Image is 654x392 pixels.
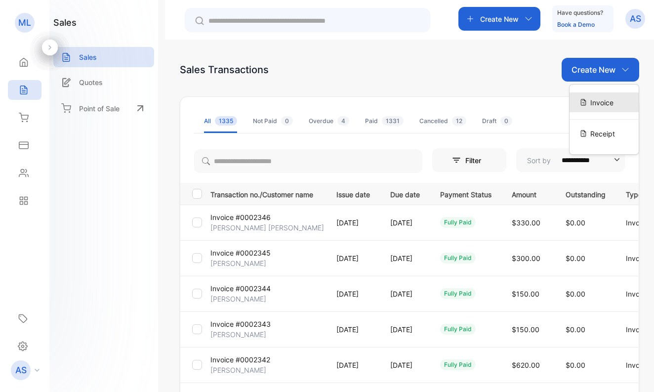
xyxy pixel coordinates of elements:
div: fully paid [440,253,476,263]
span: $300.00 [512,254,540,262]
div: Sales Transactions [180,62,269,77]
span: $0.00 [566,218,585,227]
span: $620.00 [512,361,540,369]
p: [DATE] [390,253,420,263]
p: [DATE] [390,324,420,335]
span: 4 [337,116,349,126]
span: $330.00 [512,218,540,227]
span: Receipt [590,129,615,139]
button: AS [625,7,645,31]
span: $0.00 [566,290,585,298]
p: [DATE] [336,324,370,335]
p: Invoice #0002345 [210,248,271,258]
span: $0.00 [566,254,585,262]
div: fully paid [440,217,476,228]
div: All [204,117,237,126]
div: fully paid [440,324,476,335]
div: Cancelled [419,117,466,126]
p: Create New [480,14,519,24]
a: Sales [53,47,154,67]
p: [DATE] [390,360,420,370]
p: Invoice #0002344 [210,283,271,294]
span: $150.00 [512,290,539,298]
div: Overdue [309,117,349,126]
span: 12 [452,116,466,126]
p: Have questions? [557,8,603,18]
a: Book a Demo [557,21,595,28]
p: Sort by [527,155,551,166]
p: Amount [512,187,545,200]
span: $0.00 [566,325,585,334]
p: [DATE] [336,289,370,299]
span: $150.00 [512,325,539,334]
span: Invoice [590,97,613,108]
p: [PERSON_NAME] [PERSON_NAME] [210,222,324,233]
div: fully paid [440,288,476,299]
p: Invoice #0002343 [210,319,271,329]
p: Issue date [336,187,370,200]
span: 0 [500,116,512,126]
p: [DATE] [390,218,420,228]
p: Point of Sale [79,103,120,114]
p: Transaction no./Customer name [210,187,324,200]
div: Not Paid [253,117,293,126]
button: Create New [562,58,639,82]
p: Due date [390,187,420,200]
button: Sort by [516,148,625,172]
p: [DATE] [390,289,420,299]
span: 1331 [382,116,404,126]
button: Open LiveChat chat widget [8,4,38,34]
p: Payment Status [440,187,491,200]
p: ML [18,16,31,29]
p: [DATE] [336,360,370,370]
span: 0 [281,116,293,126]
p: AS [630,12,641,25]
p: Quotes [79,77,103,87]
p: AS [15,364,27,377]
p: [PERSON_NAME] [210,329,266,340]
a: Quotes [53,72,154,92]
p: [DATE] [336,253,370,263]
a: Point of Sale [53,97,154,119]
button: Create New [458,7,540,31]
h1: sales [53,16,77,29]
p: Sales [79,52,97,62]
p: Invoice #0002342 [210,354,270,365]
div: fully paid [440,359,476,370]
div: Paid [365,117,404,126]
p: [PERSON_NAME] [210,258,266,268]
p: Invoice #0002346 [210,212,271,222]
p: [DATE] [336,218,370,228]
span: $0.00 [566,361,585,369]
p: [PERSON_NAME] [210,294,266,304]
span: 1335 [215,116,237,126]
p: Outstanding [566,187,606,200]
p: Create New [572,64,615,76]
div: Draft [482,117,512,126]
p: [PERSON_NAME] [210,365,266,375]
